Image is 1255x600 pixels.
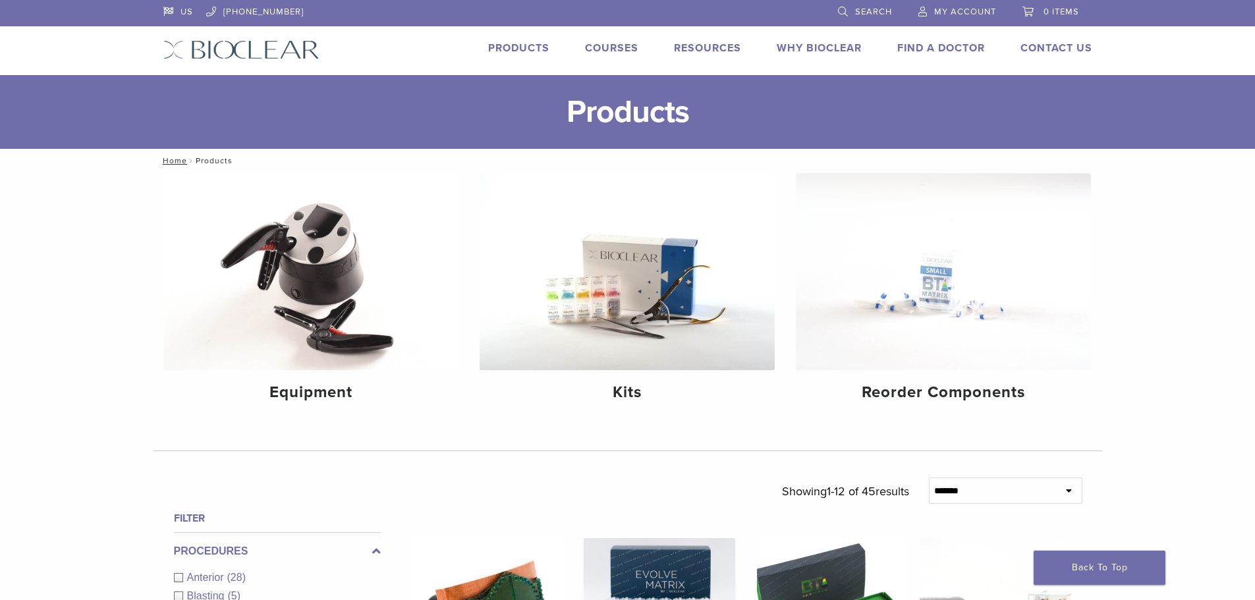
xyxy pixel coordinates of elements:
[1034,551,1165,585] a: Back To Top
[174,543,381,559] label: Procedures
[480,173,775,413] a: Kits
[796,173,1091,370] img: Reorder Components
[164,173,459,413] a: Equipment
[827,484,876,499] span: 1-12 of 45
[897,41,985,55] a: Find A Doctor
[796,173,1091,413] a: Reorder Components
[153,149,1102,173] nav: Products
[806,381,1080,404] h4: Reorder Components
[164,173,459,370] img: Equipment
[187,572,227,583] span: Anterior
[159,156,187,165] a: Home
[488,41,549,55] a: Products
[187,157,196,164] span: /
[777,41,862,55] a: Why Bioclear
[1020,41,1092,55] a: Contact Us
[674,41,741,55] a: Resources
[480,173,775,370] img: Kits
[163,40,320,59] img: Bioclear
[174,510,381,526] h4: Filter
[855,7,892,17] span: Search
[585,41,638,55] a: Courses
[782,477,909,505] p: Showing results
[1044,7,1079,17] span: 0 items
[175,381,449,404] h4: Equipment
[934,7,996,17] span: My Account
[227,572,246,583] span: (28)
[490,381,764,404] h4: Kits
